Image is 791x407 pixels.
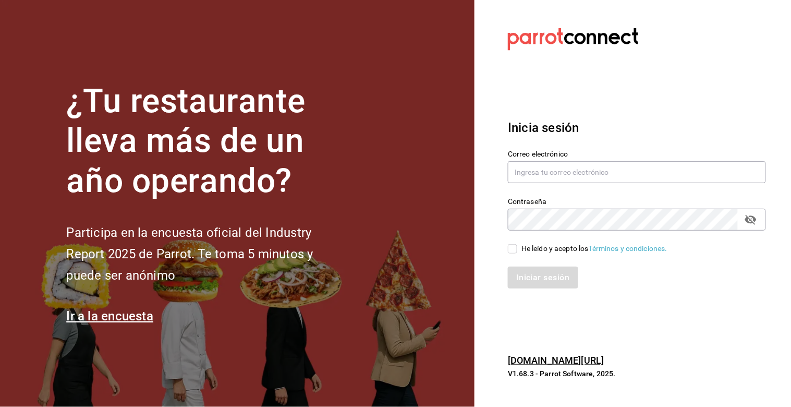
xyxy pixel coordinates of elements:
h2: Participa en la encuesta oficial del Industry Report 2025 de Parrot. Te toma 5 minutos y puede se... [66,222,348,286]
a: Términos y condiciones. [589,244,667,253]
h1: ¿Tu restaurante lleva más de un año operando? [66,81,348,201]
button: passwordField [742,211,760,229]
div: He leído y acepto los [521,243,667,254]
h3: Inicia sesión [508,118,766,137]
p: V1.68.3 - Parrot Software, 2025. [508,368,766,379]
a: Ir a la encuesta [66,309,153,324]
label: Correo electrónico [508,150,766,158]
a: [DOMAIN_NAME][URL] [508,355,604,366]
label: Contraseña [508,198,766,205]
input: Ingresa tu correo electrónico [508,161,766,183]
